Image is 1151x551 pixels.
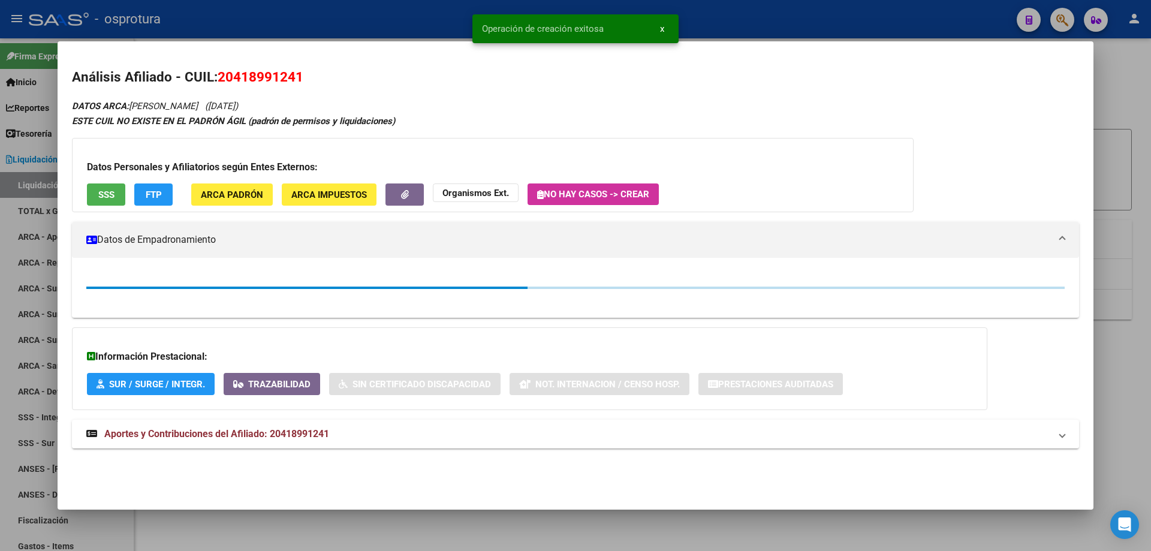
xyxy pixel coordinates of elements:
[537,189,649,200] span: No hay casos -> Crear
[698,373,843,395] button: Prestaciones Auditadas
[86,233,1050,247] mat-panel-title: Datos de Empadronamiento
[224,373,320,395] button: Trazabilidad
[72,116,395,127] strong: ESTE CUIL NO EXISTE EN EL PADRÓN ÁGIL (padrón de permisos y liquidaciones)
[291,189,367,200] span: ARCA Impuestos
[72,101,129,112] strong: DATOS ARCA:
[218,69,303,85] span: 20418991241
[205,101,238,112] span: ([DATE])
[650,18,674,40] button: x
[72,222,1079,258] mat-expansion-panel-header: Datos de Empadronamiento
[352,379,491,390] span: Sin Certificado Discapacidad
[87,160,899,174] h3: Datos Personales y Afiliatorios según Entes Externos:
[660,23,664,34] span: x
[718,379,833,390] span: Prestaciones Auditadas
[528,183,659,205] button: No hay casos -> Crear
[72,101,198,112] span: [PERSON_NAME]
[146,189,162,200] span: FTP
[1110,510,1139,539] div: Open Intercom Messenger
[87,373,215,395] button: SUR / SURGE / INTEGR.
[87,350,972,364] h3: Información Prestacional:
[329,373,501,395] button: Sin Certificado Discapacidad
[104,428,329,439] span: Aportes y Contribuciones del Afiliado: 20418991241
[134,183,173,206] button: FTP
[98,189,115,200] span: SSS
[72,258,1079,318] div: Datos de Empadronamiento
[248,379,311,390] span: Trazabilidad
[87,183,125,206] button: SSS
[535,379,680,390] span: Not. Internacion / Censo Hosp.
[201,189,263,200] span: ARCA Padrón
[433,183,519,202] button: Organismos Ext.
[482,23,604,35] span: Operación de creación exitosa
[109,379,205,390] span: SUR / SURGE / INTEGR.
[72,67,1079,88] h2: Análisis Afiliado - CUIL:
[72,420,1079,448] mat-expansion-panel-header: Aportes y Contribuciones del Afiliado: 20418991241
[442,188,509,198] strong: Organismos Ext.
[282,183,376,206] button: ARCA Impuestos
[191,183,273,206] button: ARCA Padrón
[510,373,689,395] button: Not. Internacion / Censo Hosp.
